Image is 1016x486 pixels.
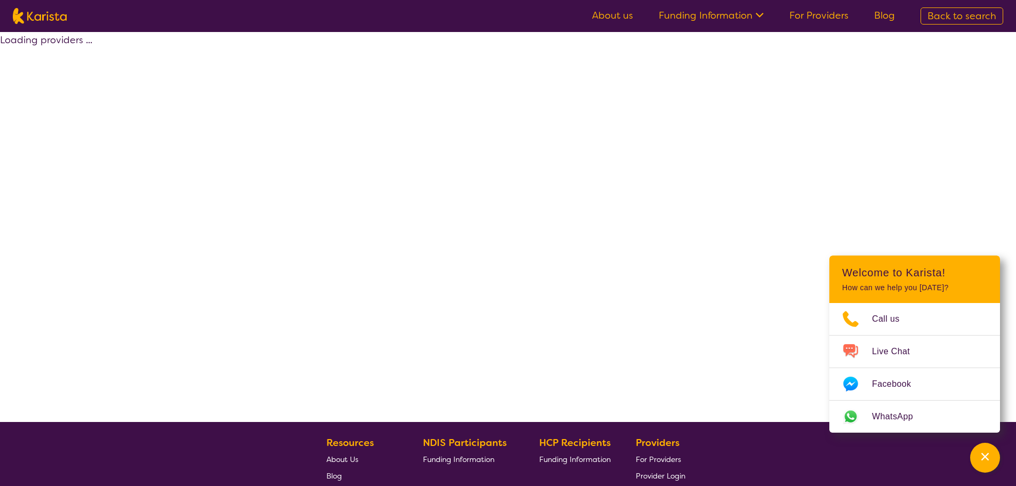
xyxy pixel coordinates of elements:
[872,344,923,360] span: Live Chat
[326,471,342,481] span: Blog
[927,10,996,22] span: Back to search
[872,409,926,425] span: WhatsApp
[326,455,358,464] span: About Us
[636,467,685,484] a: Provider Login
[13,8,67,24] img: Karista logo
[829,401,1000,433] a: Web link opens in a new tab.
[842,266,987,279] h2: Welcome to Karista!
[874,9,895,22] a: Blog
[636,455,681,464] span: For Providers
[539,451,611,467] a: Funding Information
[829,256,1000,433] div: Channel Menu
[872,376,924,392] span: Facebook
[636,451,685,467] a: For Providers
[423,436,507,449] b: NDIS Participants
[326,451,398,467] a: About Us
[423,455,494,464] span: Funding Information
[636,471,685,481] span: Provider Login
[829,303,1000,433] ul: Choose channel
[423,451,515,467] a: Funding Information
[539,436,611,449] b: HCP Recipients
[636,436,679,449] b: Providers
[842,283,987,292] p: How can we help you [DATE]?
[326,467,398,484] a: Blog
[659,9,764,22] a: Funding Information
[872,311,913,327] span: Call us
[592,9,633,22] a: About us
[789,9,849,22] a: For Providers
[970,443,1000,473] button: Channel Menu
[539,455,611,464] span: Funding Information
[921,7,1003,25] a: Back to search
[326,436,374,449] b: Resources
